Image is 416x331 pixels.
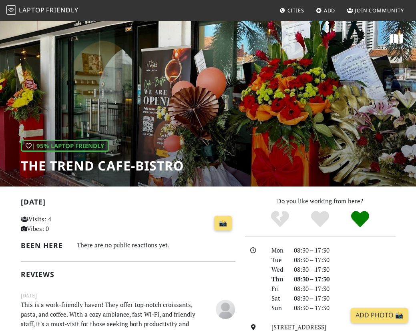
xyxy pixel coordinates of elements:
a: Add [313,3,339,18]
div: Yes [300,210,340,228]
div: 08:30 – 17:30 [289,293,400,303]
span: Laptop [19,6,45,14]
div: Sat [267,293,289,303]
div: There are no public reactions yet. [77,240,235,251]
small: [DATE] [16,291,240,300]
div: 08:30 – 17:30 [289,255,400,265]
span: Join Community [355,7,404,14]
span: Friendly [46,6,78,14]
img: LaptopFriendly [6,5,16,15]
a: 📸 [214,216,232,231]
div: Sun [267,303,289,313]
div: Wed [267,265,289,274]
a: Join Community [344,3,407,18]
div: 08:30 – 17:30 [289,265,400,274]
span: Cities [287,7,304,14]
div: 08:30 – 17:30 [289,303,400,313]
div: Tue [267,255,289,265]
h2: Reviews [21,270,235,279]
div: 08:30 – 17:30 [289,274,400,284]
a: LaptopFriendly LaptopFriendly [6,4,78,18]
h2: [DATE] [21,198,235,209]
div: Definitely! [340,210,380,228]
img: blank-535327c66bd565773addf3077783bbfce4b00ec00e9fd257753287c682c7fa38.png [216,300,235,319]
div: No [260,210,300,228]
div: 08:30 – 17:30 [289,245,400,255]
p: Visits: 4 Vibes: 0 [21,214,86,233]
h2: Been here [21,241,67,250]
div: | 95% Laptop Friendly [21,140,109,152]
div: Thu [267,274,289,284]
a: Add Photo 📸 [351,308,408,323]
div: Fri [267,284,289,293]
div: 08:30 – 17:30 [289,284,400,293]
a: Cities [276,3,307,18]
p: Do you like working from here? [245,196,396,206]
a: [STREET_ADDRESS] [271,323,326,331]
span: Add [324,7,336,14]
span: Anonymous [216,305,235,313]
h1: The Trend cafe-bistro [21,158,184,173]
div: Mon [267,245,289,255]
